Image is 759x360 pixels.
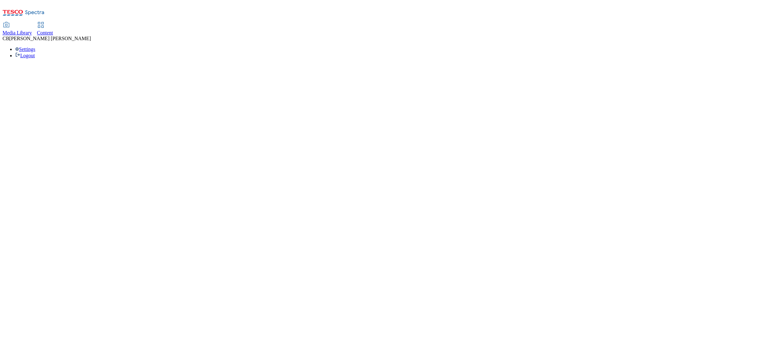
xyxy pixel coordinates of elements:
span: Content [37,30,53,35]
span: Media Library [3,30,32,35]
a: Media Library [3,22,32,36]
a: Settings [15,47,35,52]
a: Logout [15,53,35,58]
span: [PERSON_NAME] [PERSON_NAME] [9,36,91,41]
span: CB [3,36,9,41]
a: Content [37,22,53,36]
